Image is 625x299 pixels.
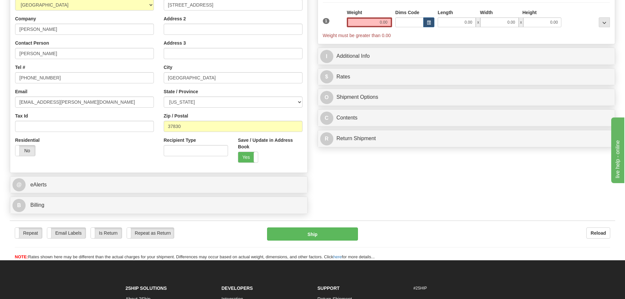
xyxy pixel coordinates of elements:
[591,230,606,236] b: Reload
[12,178,26,191] span: @
[347,9,362,16] label: Weight
[12,199,26,212] span: B
[395,9,419,16] label: Dims Code
[238,152,258,162] label: Yes
[238,137,302,150] label: Save / Update in Address Book
[522,9,537,16] label: Height
[15,113,28,119] label: Tax Id
[10,254,615,260] div: Rates shown here may be different than the actual charges for your shipment. Differences may occu...
[610,116,624,183] iframe: chat widget
[320,91,333,104] span: O
[164,88,198,95] label: State / Province
[320,132,613,145] a: RReturn Shipment
[586,227,610,239] button: Reload
[15,15,36,22] label: Company
[320,91,613,104] a: OShipment Options
[438,9,453,16] label: Length
[30,182,47,187] span: eAlerts
[30,202,44,208] span: Billing
[413,286,500,290] h6: #2SHIP
[480,9,493,16] label: Width
[320,111,613,125] a: CContents
[320,112,333,125] span: C
[5,4,61,12] div: live help - online
[15,254,28,259] span: NOTE:
[320,70,613,84] a: $Rates
[15,137,40,143] label: Residential
[164,113,188,119] label: Zip / Postal
[127,228,174,238] label: Repeat as Return
[333,254,342,259] a: here
[164,40,186,46] label: Address 3
[318,286,340,291] strong: Support
[320,50,333,63] span: I
[320,70,333,83] span: $
[164,137,196,143] label: Recipient Type
[15,228,42,238] label: Repeat
[476,17,480,27] span: x
[12,199,305,212] a: B Billing
[221,286,253,291] strong: Developers
[12,178,305,192] a: @ eAlerts
[15,145,35,156] label: No
[126,286,167,291] strong: 2Ship Solutions
[320,132,333,145] span: R
[320,50,613,63] a: IAdditional Info
[164,15,186,22] label: Address 2
[91,228,122,238] label: Is Return
[599,17,610,27] div: ...
[15,88,27,95] label: Email
[15,64,25,71] label: Tel #
[47,228,86,238] label: Email Labels
[267,227,358,241] button: Ship
[15,40,49,46] label: Contact Person
[519,17,523,27] span: x
[164,64,172,71] label: City
[323,18,330,24] span: 1
[323,33,391,38] span: Weight must be greater than 0.00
